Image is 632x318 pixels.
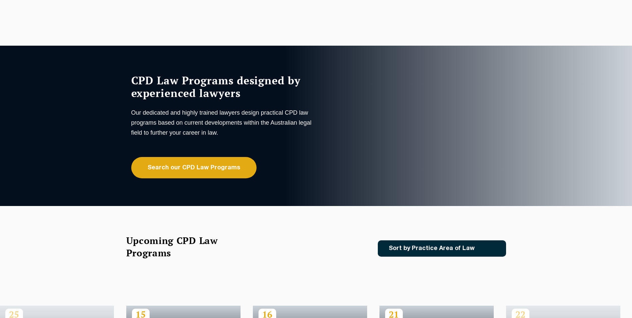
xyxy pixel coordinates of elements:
[131,108,315,138] p: Our dedicated and highly trained lawyers design practical CPD law programs based on current devel...
[378,240,506,257] a: Sort by Practice Area of Law
[131,157,257,178] a: Search our CPD Law Programs
[126,234,235,259] h2: Upcoming CPD Law Programs
[485,246,493,251] img: Icon
[131,74,315,99] h1: CPD Law Programs designed by experienced lawyers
